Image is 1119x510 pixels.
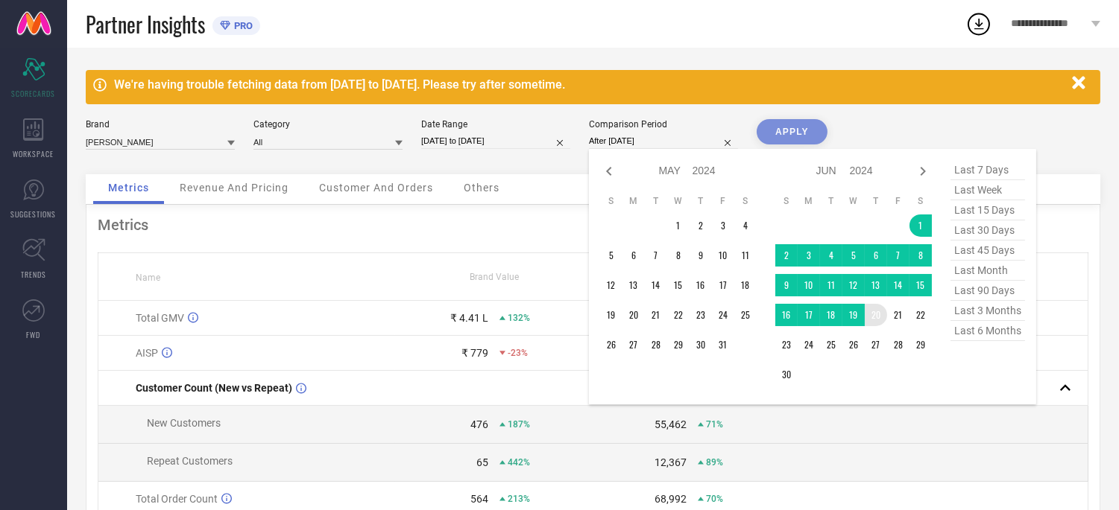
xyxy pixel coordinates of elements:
td: Sun Jun 09 2024 [775,274,798,296]
span: last 7 days [951,160,1025,180]
span: Others [464,182,499,194]
td: Tue May 28 2024 [645,334,667,356]
td: Fri Jun 28 2024 [887,334,910,356]
td: Fri May 10 2024 [712,244,734,267]
div: 55,462 [655,418,687,430]
th: Sunday [600,195,622,207]
td: Tue Jun 18 2024 [820,304,842,326]
span: last 15 days [951,200,1025,220]
td: Wed May 08 2024 [667,244,690,267]
td: Sun Jun 16 2024 [775,304,798,326]
th: Friday [887,195,910,207]
span: Repeat Customers [147,455,233,467]
td: Mon Jun 17 2024 [798,304,820,326]
span: Revenue And Pricing [180,182,289,194]
span: PRO [230,20,253,31]
span: Name [136,272,160,283]
div: Open download list [965,10,992,37]
td: Mon Jun 03 2024 [798,244,820,267]
span: last month [951,261,1025,281]
th: Sunday [775,195,798,207]
input: Select comparison period [589,133,738,149]
td: Wed Jun 26 2024 [842,334,865,356]
td: Thu May 30 2024 [690,334,712,356]
div: 12,367 [655,456,687,468]
td: Fri Jun 14 2024 [887,274,910,296]
span: 213% [508,494,530,504]
input: Select date range [421,133,570,149]
div: Comparison Period [589,119,738,130]
td: Sat May 11 2024 [734,244,757,267]
th: Friday [712,195,734,207]
td: Wed Jun 05 2024 [842,244,865,267]
th: Monday [798,195,820,207]
td: Fri May 17 2024 [712,274,734,296]
td: Sat Jun 08 2024 [910,244,932,267]
div: 564 [470,493,488,505]
td: Fri Jun 21 2024 [887,304,910,326]
span: last week [951,180,1025,200]
th: Saturday [734,195,757,207]
span: Customer And Orders [319,182,433,194]
td: Thu May 16 2024 [690,274,712,296]
td: Sun Jun 30 2024 [775,363,798,386]
td: Sat Jun 15 2024 [910,274,932,296]
td: Mon May 06 2024 [622,244,645,267]
td: Sat Jun 22 2024 [910,304,932,326]
td: Wed May 15 2024 [667,274,690,296]
td: Mon Jun 10 2024 [798,274,820,296]
span: last 90 days [951,281,1025,301]
td: Fri May 24 2024 [712,304,734,326]
span: 442% [508,457,530,468]
div: Previous month [600,162,618,180]
div: Category [253,119,403,130]
td: Thu May 09 2024 [690,244,712,267]
td: Wed Jun 12 2024 [842,274,865,296]
span: TRENDS [21,269,46,280]
span: FWD [27,329,41,340]
td: Tue May 21 2024 [645,304,667,326]
span: last 6 months [951,321,1025,341]
span: SCORECARDS [12,88,56,99]
div: 476 [470,418,488,430]
span: Customer Count (New vs Repeat) [136,382,292,394]
span: 187% [508,419,530,430]
td: Sun May 12 2024 [600,274,622,296]
td: Sat May 04 2024 [734,214,757,237]
div: 65 [476,456,488,468]
th: Thursday [690,195,712,207]
span: 71% [706,419,723,430]
div: Metrics [98,216,1088,234]
th: Wednesday [667,195,690,207]
td: Fri May 03 2024 [712,214,734,237]
td: Tue May 14 2024 [645,274,667,296]
td: Tue Jun 25 2024 [820,334,842,356]
td: Mon May 27 2024 [622,334,645,356]
td: Sun May 19 2024 [600,304,622,326]
td: Wed May 22 2024 [667,304,690,326]
td: Sat Jun 01 2024 [910,214,932,237]
span: 132% [508,313,530,323]
th: Saturday [910,195,932,207]
span: last 45 days [951,240,1025,261]
span: Metrics [108,182,149,194]
div: Date Range [421,119,570,130]
td: Thu May 02 2024 [690,214,712,237]
td: Mon May 20 2024 [622,304,645,326]
td: Sun May 05 2024 [600,244,622,267]
span: -23% [508,348,528,358]
th: Tuesday [820,195,842,207]
td: Wed May 29 2024 [667,334,690,356]
td: Sun Jun 02 2024 [775,244,798,267]
td: Tue Jun 11 2024 [820,274,842,296]
td: Thu Jun 06 2024 [865,244,887,267]
div: ₹ 4.41 L [450,312,488,324]
div: We're having trouble fetching data from [DATE] to [DATE]. Please try after sometime. [114,77,1065,92]
td: Fri Jun 07 2024 [887,244,910,267]
span: AISP [136,347,158,359]
td: Thu Jun 13 2024 [865,274,887,296]
td: Wed May 01 2024 [667,214,690,237]
td: Sun May 26 2024 [600,334,622,356]
td: Tue May 07 2024 [645,244,667,267]
td: Sat May 18 2024 [734,274,757,296]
